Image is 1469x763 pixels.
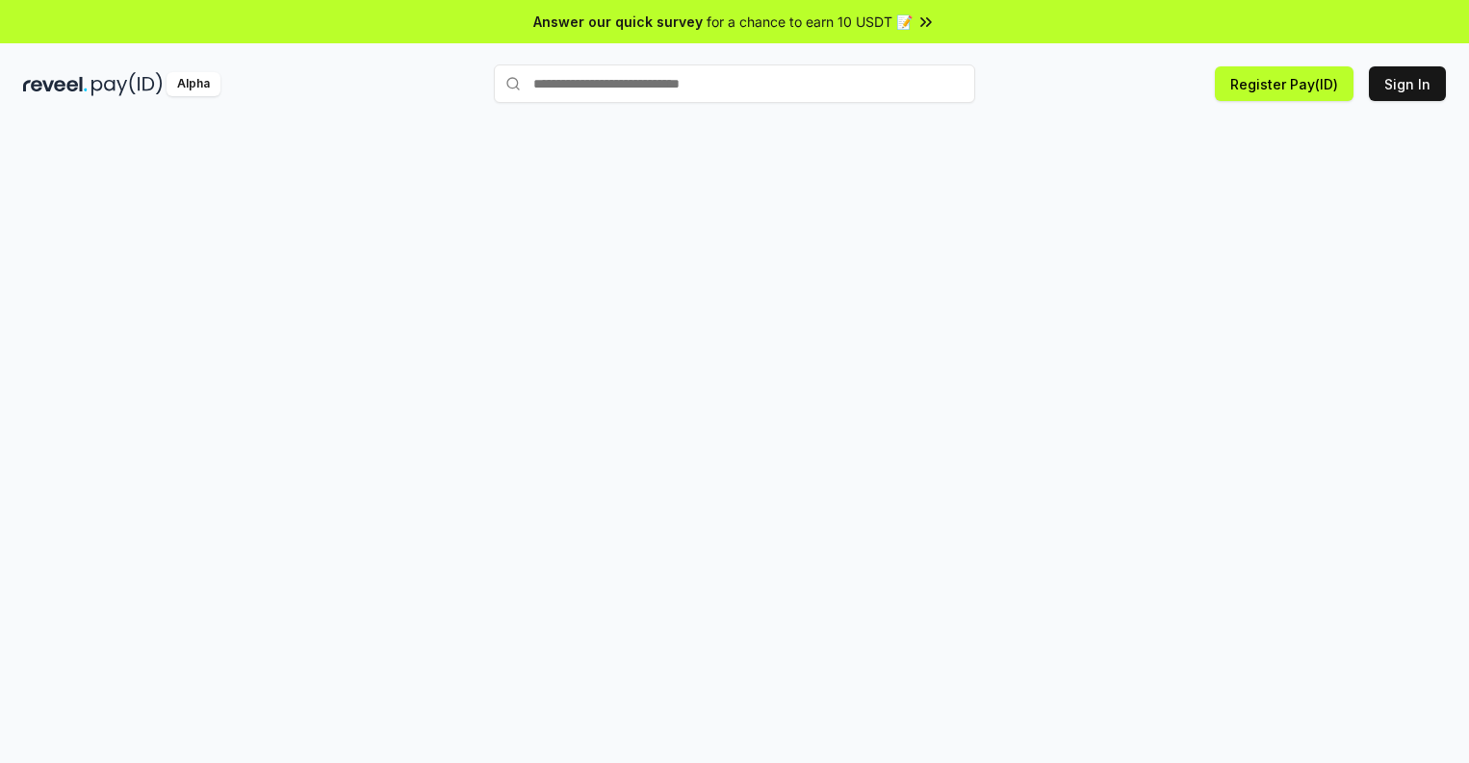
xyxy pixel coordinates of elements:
[707,12,913,32] span: for a chance to earn 10 USDT 📝
[1215,66,1353,101] button: Register Pay(ID)
[167,72,220,96] div: Alpha
[533,12,703,32] span: Answer our quick survey
[91,72,163,96] img: pay_id
[23,72,88,96] img: reveel_dark
[1369,66,1446,101] button: Sign In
